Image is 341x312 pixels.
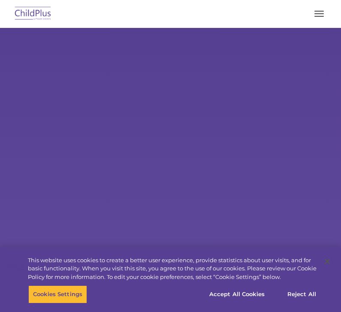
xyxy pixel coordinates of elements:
[275,285,329,303] button: Reject All
[28,285,87,303] button: Cookies Settings
[318,252,337,271] button: Close
[28,256,317,282] div: This website uses cookies to create a better user experience, provide statistics about user visit...
[205,285,269,303] button: Accept All Cookies
[13,4,53,24] img: ChildPlus by Procare Solutions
